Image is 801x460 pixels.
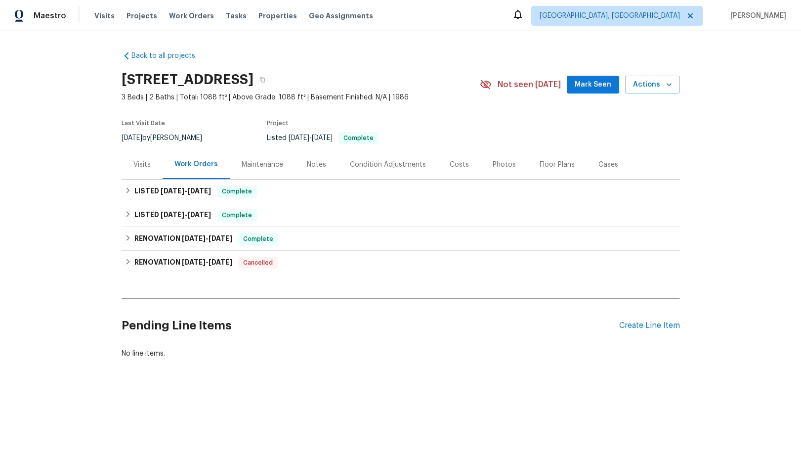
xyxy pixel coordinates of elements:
[598,160,618,170] div: Cases
[540,160,575,170] div: Floor Plans
[633,79,672,91] span: Actions
[289,135,333,141] span: -
[122,75,253,85] h2: [STREET_ADDRESS]
[122,227,680,251] div: RENOVATION [DATE]-[DATE]Complete
[134,257,232,269] h6: RENOVATION
[309,11,373,21] span: Geo Assignments
[182,259,232,266] span: -
[187,187,211,194] span: [DATE]
[267,135,379,141] span: Listed
[242,160,283,170] div: Maintenance
[134,185,211,197] h6: LISTED
[258,11,297,21] span: Properties
[122,135,142,141] span: [DATE]
[133,160,151,170] div: Visits
[182,235,232,242] span: -
[126,11,157,21] span: Projects
[253,71,271,89] button: Copy Address
[122,349,680,359] div: No line items.
[540,11,680,21] span: [GEOGRAPHIC_DATA], [GEOGRAPHIC_DATA]
[239,234,277,244] span: Complete
[209,235,232,242] span: [DATE]
[187,211,211,218] span: [DATE]
[182,235,206,242] span: [DATE]
[169,11,214,21] span: Work Orders
[218,186,256,196] span: Complete
[239,258,277,268] span: Cancelled
[339,135,378,141] span: Complete
[625,76,680,94] button: Actions
[122,203,680,227] div: LISTED [DATE]-[DATE]Complete
[450,160,469,170] div: Costs
[567,76,619,94] button: Mark Seen
[498,80,561,90] span: Not seen [DATE]
[122,132,214,144] div: by [PERSON_NAME]
[161,211,184,218] span: [DATE]
[122,303,619,349] h2: Pending Line Items
[161,187,184,194] span: [DATE]
[267,120,289,126] span: Project
[350,160,426,170] div: Condition Adjustments
[134,233,232,245] h6: RENOVATION
[289,135,309,141] span: [DATE]
[726,11,786,21] span: [PERSON_NAME]
[161,211,211,218] span: -
[174,159,218,169] div: Work Orders
[226,12,247,19] span: Tasks
[94,11,115,21] span: Visits
[161,187,211,194] span: -
[209,259,232,266] span: [DATE]
[218,210,256,220] span: Complete
[34,11,66,21] span: Maestro
[122,180,680,203] div: LISTED [DATE]-[DATE]Complete
[122,92,480,102] span: 3 Beds | 2 Baths | Total: 1088 ft² | Above Grade: 1088 ft² | Basement Finished: N/A | 1986
[122,51,216,61] a: Back to all projects
[307,160,326,170] div: Notes
[619,321,680,330] div: Create Line Item
[134,209,211,221] h6: LISTED
[122,120,165,126] span: Last Visit Date
[182,259,206,266] span: [DATE]
[575,79,611,91] span: Mark Seen
[312,135,333,141] span: [DATE]
[493,160,516,170] div: Photos
[122,251,680,275] div: RENOVATION [DATE]-[DATE]Cancelled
